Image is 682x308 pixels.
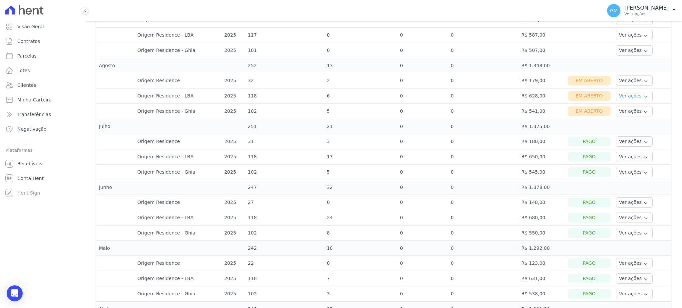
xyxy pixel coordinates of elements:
td: 8 [324,226,397,241]
td: 2025 [221,88,245,104]
td: R$ 538,00 [518,286,565,302]
td: 6 [324,88,397,104]
td: 102 [245,226,324,241]
a: Recebíveis [3,157,82,170]
td: 0 [397,165,448,180]
span: Contratos [17,38,40,45]
td: 0 [448,195,518,210]
td: 247 [245,180,324,195]
td: 0 [397,149,448,165]
td: 0 [448,271,518,286]
td: 0 [448,286,518,302]
button: Ver ações [616,106,653,116]
td: R$ 148,00 [518,195,565,210]
div: Em Aberto [568,76,611,85]
td: 0 [397,119,448,134]
div: Open Intercom Messenger [7,285,23,301]
td: 0 [448,149,518,165]
td: R$ 545,00 [518,165,565,180]
td: 21 [324,119,397,134]
a: Clientes [3,78,82,92]
span: Transferências [17,111,51,118]
td: 0 [397,286,448,302]
td: 2025 [221,28,245,43]
td: Origem Residence - Ghia [135,226,222,241]
td: 118 [245,88,324,104]
span: Recebíveis [17,160,42,167]
td: 3 [324,134,397,149]
td: 251 [245,119,324,134]
td: 7 [324,271,397,286]
td: 2025 [221,226,245,241]
button: Ver ações [616,289,653,299]
td: 32 [324,180,397,195]
td: 0 [448,210,518,226]
td: 5 [324,165,397,180]
td: 0 [448,165,518,180]
td: Junho [96,180,135,195]
td: R$ 180,00 [518,134,565,149]
td: Origem Residence - LBA [135,28,222,43]
td: 13 [324,58,397,73]
button: Ver ações [616,152,653,162]
td: 13 [324,149,397,165]
div: Pago [568,137,611,146]
button: Ver ações [616,136,653,147]
button: Ver ações [616,45,653,56]
div: Plataformas [5,146,80,154]
td: Origem Residence - LBA [135,88,222,104]
td: 102 [245,165,324,180]
a: Minha Carteira [3,93,82,106]
td: 118 [245,271,324,286]
td: Origem Residence [135,256,222,271]
td: 2025 [221,134,245,149]
td: 118 [245,210,324,226]
p: [PERSON_NAME] [624,5,669,11]
a: Negativação [3,122,82,136]
div: Pago [568,213,611,223]
td: Origem Residence [135,134,222,149]
td: R$ 680,00 [518,210,565,226]
td: 101 [245,43,324,58]
a: Contratos [3,35,82,48]
td: 2025 [221,271,245,286]
td: 0 [324,195,397,210]
span: Visão Geral [17,23,44,30]
span: Negativação [17,126,47,132]
td: R$ 1.375,00 [518,119,565,134]
td: 0 [448,256,518,271]
td: 0 [397,134,448,149]
td: 24 [324,210,397,226]
td: Julho [96,119,135,134]
span: GM [610,8,618,13]
td: R$ 1.292,00 [518,241,565,256]
a: Conta Hent [3,172,82,185]
p: Ver opções [624,11,669,17]
td: 2025 [221,286,245,302]
div: Pago [568,167,611,177]
a: Parcelas [3,49,82,63]
button: Ver ações [616,167,653,177]
td: 0 [397,180,448,195]
span: Parcelas [17,53,37,59]
td: R$ 628,00 [518,88,565,104]
td: R$ 541,00 [518,104,565,119]
td: 0 [448,28,518,43]
td: Origem Residence - Ghia [135,286,222,302]
td: 117 [245,28,324,43]
td: 0 [448,134,518,149]
div: Pago [568,198,611,207]
td: 0 [397,104,448,119]
td: 0 [397,28,448,43]
td: 0 [324,43,397,58]
td: 102 [245,286,324,302]
td: Maio [96,241,135,256]
div: Pago [568,152,611,162]
td: 0 [397,241,448,256]
td: 2025 [221,43,245,58]
td: 0 [324,28,397,43]
td: 0 [448,119,518,134]
td: 0 [448,241,518,256]
td: 102 [245,104,324,119]
td: 22 [245,256,324,271]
